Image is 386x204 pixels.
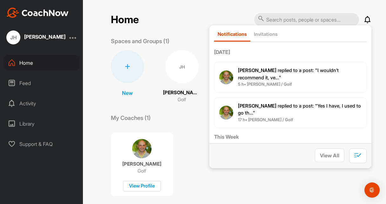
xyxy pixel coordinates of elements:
img: coach avatar [132,139,152,158]
p: Invitations [254,31,278,37]
img: user avatar [219,106,233,120]
div: JH [166,50,199,83]
div: Feed [3,75,80,91]
img: user avatar [219,70,233,84]
label: [DATE] [214,48,367,56]
p: [PERSON_NAME] [122,161,161,167]
b: 5 h • [PERSON_NAME] / Golf [238,82,292,87]
div: View Profile [123,181,161,191]
div: JH [6,30,20,44]
b: 17 h • [PERSON_NAME] / Golf [238,117,293,122]
div: Support & FAQ [3,136,80,152]
input: Search posts, people or spaces... [254,13,359,26]
a: JH[PERSON_NAME]Golf [163,50,201,103]
span: replied to a post : "Yes I have, I used to go th..." [238,103,361,116]
div: Library [3,116,80,132]
span: replied to a post : "I wouldn’t recommend it, ve..." [238,67,339,81]
label: This Week [214,133,367,141]
div: Home [3,55,80,71]
p: Golf [138,168,146,174]
b: [PERSON_NAME] [238,103,276,109]
h2: Home [111,14,139,26]
p: My Coaches (1) [111,114,151,122]
p: Golf [178,96,186,103]
p: Notifications [218,31,247,37]
b: [PERSON_NAME] [238,67,276,73]
span: View All [320,152,339,159]
button: View All [315,148,344,162]
div: [PERSON_NAME] [24,34,65,39]
p: [PERSON_NAME] [163,89,201,96]
img: CoachNow [6,8,69,18]
p: Spaces and Groups (1) [111,37,169,45]
div: Open Intercom Messenger [364,182,380,198]
p: New [122,89,133,97]
div: Activity [3,95,80,111]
